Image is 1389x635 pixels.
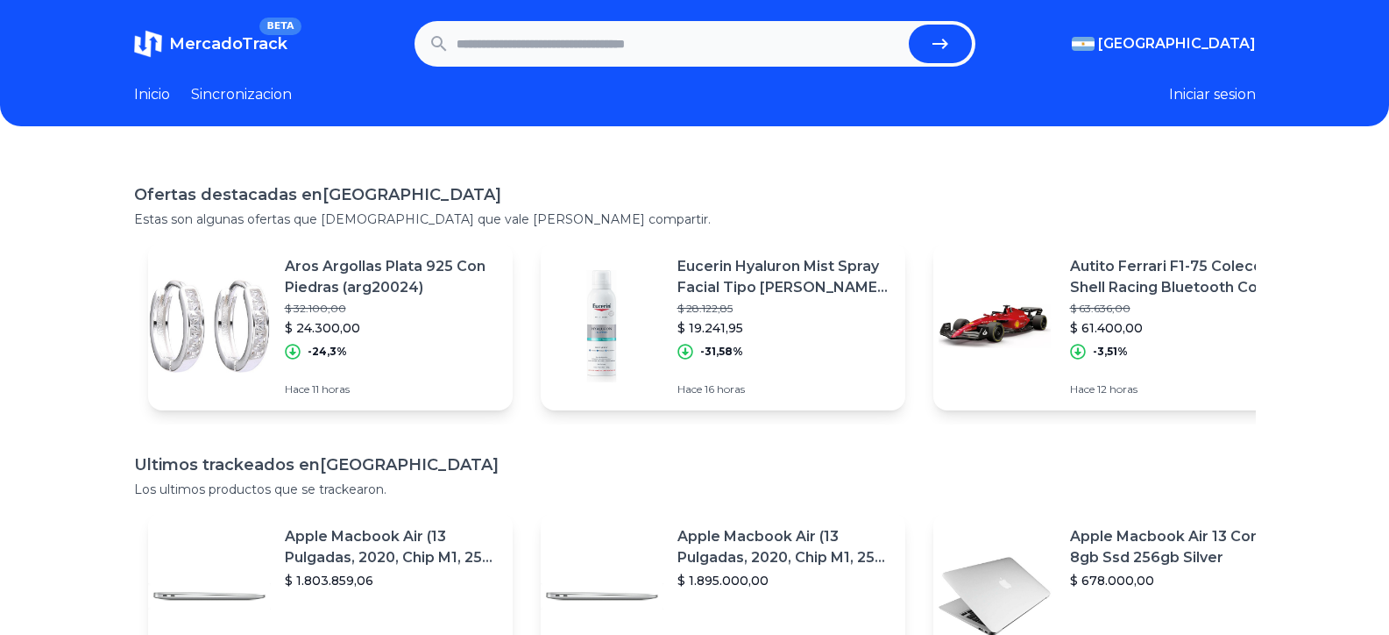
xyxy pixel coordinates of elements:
a: Sincronizacion [191,84,292,105]
p: $ 28.122,85 [677,302,891,316]
a: Inicio [134,84,170,105]
p: $ 1.803.859,06 [285,572,499,589]
p: Apple Macbook Air 13 Core I5 8gb Ssd 256gb Silver [1070,526,1284,568]
p: Eucerin Hyaluron Mist Spray Facial Tipo [PERSON_NAME] Sensible [677,256,891,298]
button: [GEOGRAPHIC_DATA] [1072,33,1256,54]
a: MercadoTrackBETA [134,30,287,58]
p: -31,58% [700,345,743,359]
img: Featured image [541,265,663,388]
p: Aros Argollas Plata 925 Con Piedras (arg20024) [285,256,499,298]
span: MercadoTrack [169,34,287,54]
p: Hace 11 horas [285,382,499,396]
a: Featured imageAros Argollas Plata 925 Con Piedras (arg20024)$ 32.100,00$ 24.300,00-24,3%Hace 11 h... [148,242,513,410]
p: $ 678.000,00 [1070,572,1284,589]
img: Featured image [148,265,271,388]
p: -24,3% [308,345,347,359]
p: Los ultimos productos que se trackearon. [134,481,1256,498]
span: BETA [259,18,301,35]
button: Iniciar sesion [1169,84,1256,105]
img: Argentina [1072,37,1095,51]
p: -3,51% [1093,345,1128,359]
p: Apple Macbook Air (13 Pulgadas, 2020, Chip M1, 256 Gb De Ssd, 8 Gb De Ram) - Plata [677,526,891,568]
p: Estas son algunas ofertas que [DEMOGRAPHIC_DATA] que vale [PERSON_NAME] compartir. [134,210,1256,228]
p: Autito Ferrari F1-75 Colección Shell Racing Bluetooth Color Rojo [1070,256,1284,298]
img: MercadoTrack [134,30,162,58]
p: Hace 12 horas [1070,382,1284,396]
p: $ 61.400,00 [1070,319,1284,337]
a: Featured imageAutito Ferrari F1-75 Colección Shell Racing Bluetooth Color Rojo$ 63.636,00$ 61.400... [933,242,1298,410]
a: Featured imageEucerin Hyaluron Mist Spray Facial Tipo [PERSON_NAME] Sensible$ 28.122,85$ 19.241,9... [541,242,905,410]
p: Hace 16 horas [677,382,891,396]
img: Featured image [933,265,1056,388]
span: [GEOGRAPHIC_DATA] [1098,33,1256,54]
p: $ 24.300,00 [285,319,499,337]
p: $ 1.895.000,00 [677,572,891,589]
h1: Ultimos trackeados en [GEOGRAPHIC_DATA] [134,453,1256,477]
p: $ 32.100,00 [285,302,499,316]
p: $ 63.636,00 [1070,302,1284,316]
p: Apple Macbook Air (13 Pulgadas, 2020, Chip M1, 256 Gb De Ssd, 8 Gb De Ram) - Plata [285,526,499,568]
p: $ 19.241,95 [677,319,891,337]
h1: Ofertas destacadas en [GEOGRAPHIC_DATA] [134,182,1256,207]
